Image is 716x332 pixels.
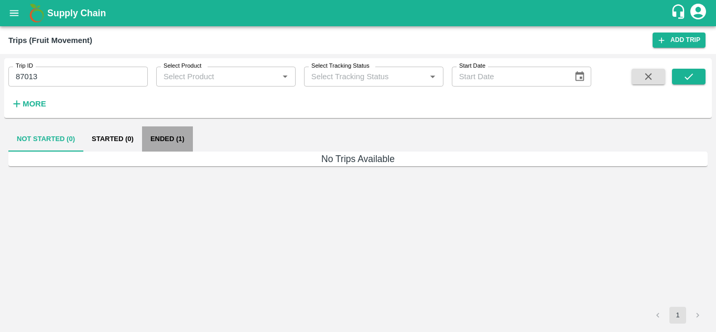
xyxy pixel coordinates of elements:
div: customer-support [670,4,689,23]
input: Select Product [159,70,275,83]
img: logo [26,3,47,24]
strong: More [23,100,46,108]
button: More [8,95,49,113]
button: Started (0) [83,126,142,152]
label: Trip ID [16,62,33,70]
label: Select Product [164,62,201,70]
button: Open [426,70,439,83]
button: Not Started (0) [8,126,83,152]
input: Select Tracking Status [307,70,409,83]
a: Add Trip [653,33,706,48]
b: Supply Chain [47,8,106,18]
label: Select Tracking Status [311,62,370,70]
div: account of current user [689,2,708,24]
input: Start Date [452,67,566,87]
div: Trips (Fruit Movement) [8,34,92,47]
button: page 1 [669,307,686,324]
input: Enter Trip ID [8,67,148,87]
nav: pagination navigation [648,307,708,324]
button: open drawer [2,1,26,25]
button: Open [278,70,292,83]
button: Choose date [570,67,590,87]
button: Ended (1) [142,126,193,152]
label: Start Date [459,62,485,70]
a: Supply Chain [47,6,670,20]
h6: No Trips Available [8,152,708,166]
